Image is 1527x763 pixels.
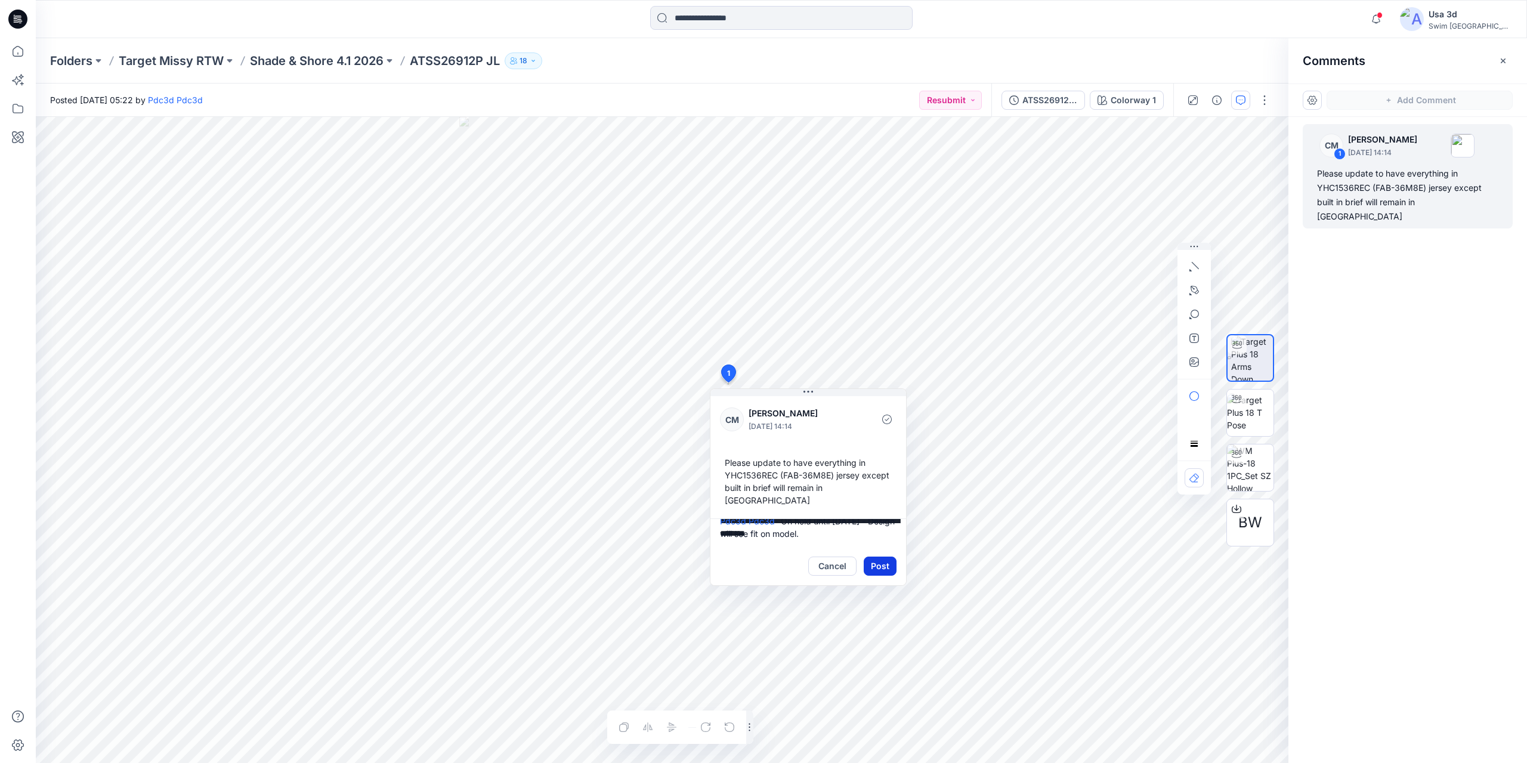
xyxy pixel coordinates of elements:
[1303,54,1365,68] h2: Comments
[505,52,542,69] button: 18
[1231,335,1273,381] img: Target Plus 18 Arms Down
[148,95,203,105] a: Pdc3d Pdc3d
[1400,7,1424,31] img: avatar
[1319,134,1343,157] div: CM
[727,368,730,379] span: 1
[1090,91,1164,110] button: Colorway 1
[1429,7,1512,21] div: Usa 3d
[1111,94,1156,107] div: Colorway 1
[1227,394,1273,431] img: Target Plus 18 T Pose
[1001,91,1085,110] button: ATSS26912P JL
[1429,21,1512,30] div: Swim [GEOGRAPHIC_DATA]
[119,52,224,69] a: Target Missy RTW
[720,452,897,511] div: Please update to have everything in YHC1536REC (FAB-36M8E) jersey except built in brief will rema...
[410,52,500,69] p: ATSS26912P JL
[749,421,846,433] p: [DATE] 14:14
[1334,148,1346,160] div: 1
[1327,91,1513,110] button: Add Comment
[50,94,203,106] span: Posted [DATE] 05:22 by
[1207,91,1226,110] button: Details
[749,406,846,421] p: [PERSON_NAME]
[520,54,527,67] p: 18
[1022,94,1077,107] div: ATSS26912P JL
[1317,166,1498,224] div: Please update to have everything in YHC1536REC (FAB-36M8E) jersey except built in brief will rema...
[250,52,384,69] a: Shade & Shore 4.1 2026
[864,557,897,576] button: Post
[1348,132,1417,147] p: [PERSON_NAME]
[720,407,744,431] div: CM
[1348,147,1417,159] p: [DATE] 14:14
[1238,512,1262,533] span: BW
[1227,444,1273,491] img: WM Plus-18 1PC_Set SZ Hollow
[808,557,857,576] button: Cancel
[50,52,92,69] a: Folders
